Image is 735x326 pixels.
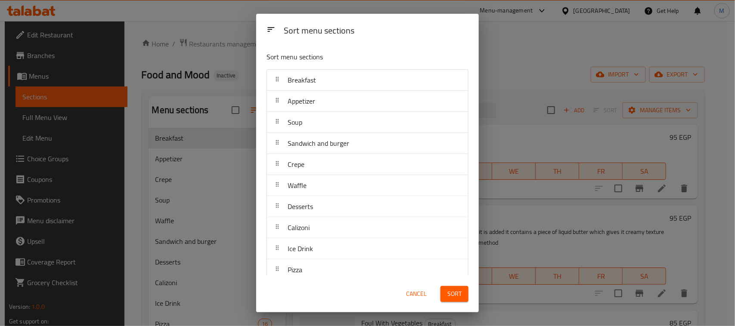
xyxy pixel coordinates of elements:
[280,22,472,41] div: Sort menu sections
[267,196,468,217] div: Desserts
[267,259,468,280] div: Pizza
[267,133,468,154] div: Sandwich and burger
[288,158,304,171] span: Crepe
[288,179,307,192] span: Waffle
[406,289,427,299] span: Cancel
[288,137,349,150] span: Sandwich and burger
[288,221,310,234] span: Calizoni
[288,95,315,108] span: Appetizer
[267,154,468,175] div: Crepe
[267,52,427,62] p: Sort menu sections
[447,289,462,299] span: Sort
[288,242,313,255] span: Ice Drink
[440,286,468,302] button: Sort
[267,91,468,112] div: Appetizer
[288,116,302,129] span: Soup
[267,238,468,259] div: Ice Drink
[403,286,430,302] button: Cancel
[288,263,302,276] span: Pizza
[267,70,468,91] div: Breakfast
[267,175,468,196] div: Waffle
[267,217,468,238] div: Calizoni
[288,74,316,86] span: Breakfast
[267,112,468,133] div: Soup
[288,200,313,213] span: Desserts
